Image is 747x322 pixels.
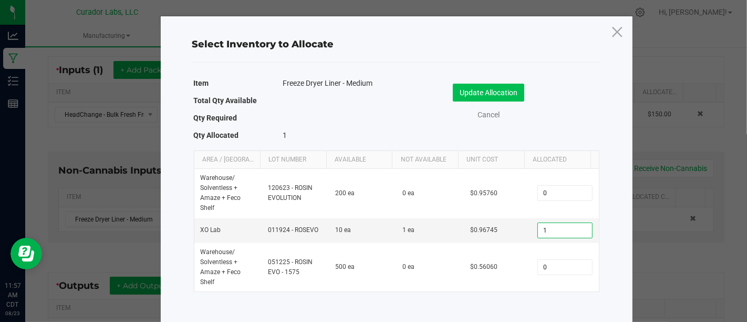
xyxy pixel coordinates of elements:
[192,38,334,50] span: Select Inventory to Allocate
[262,243,329,292] td: 051225 - ROSIN EVO - 1575
[194,110,237,125] label: Qty Required
[458,151,524,169] th: Unit Cost
[194,76,209,90] label: Item
[201,226,221,234] span: XO Lab
[11,238,42,269] iframe: Resource center
[194,128,239,143] label: Qty Allocated
[262,218,329,243] td: 011924 - ROSEVO
[262,169,329,218] td: 120623 - ROSIN EVOLUTION
[260,151,326,169] th: Lot Number
[201,248,241,286] span: Warehouse / Solventless + Amaze + Feco Shelf
[402,263,414,270] span: 0 ea
[283,131,287,139] span: 1
[283,78,372,88] span: Freeze Dryer Liner - Medium
[335,263,355,270] span: 500 ea
[453,84,524,102] button: Update Allocation
[402,189,414,197] span: 0 ea
[326,151,392,169] th: Available
[335,226,351,234] span: 10 ea
[470,189,497,197] span: $0.95760
[470,263,497,270] span: $0.56060
[194,151,261,169] th: Area / [GEOGRAPHIC_DATA]
[402,226,414,234] span: 1 ea
[392,151,458,169] th: Not Available
[470,226,497,234] span: $0.96745
[335,189,355,197] span: 200 ea
[468,109,510,120] a: Cancel
[201,174,241,212] span: Warehouse / Solventless + Amaze + Feco Shelf
[524,151,590,169] th: Allocated
[194,93,257,108] label: Total Qty Available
